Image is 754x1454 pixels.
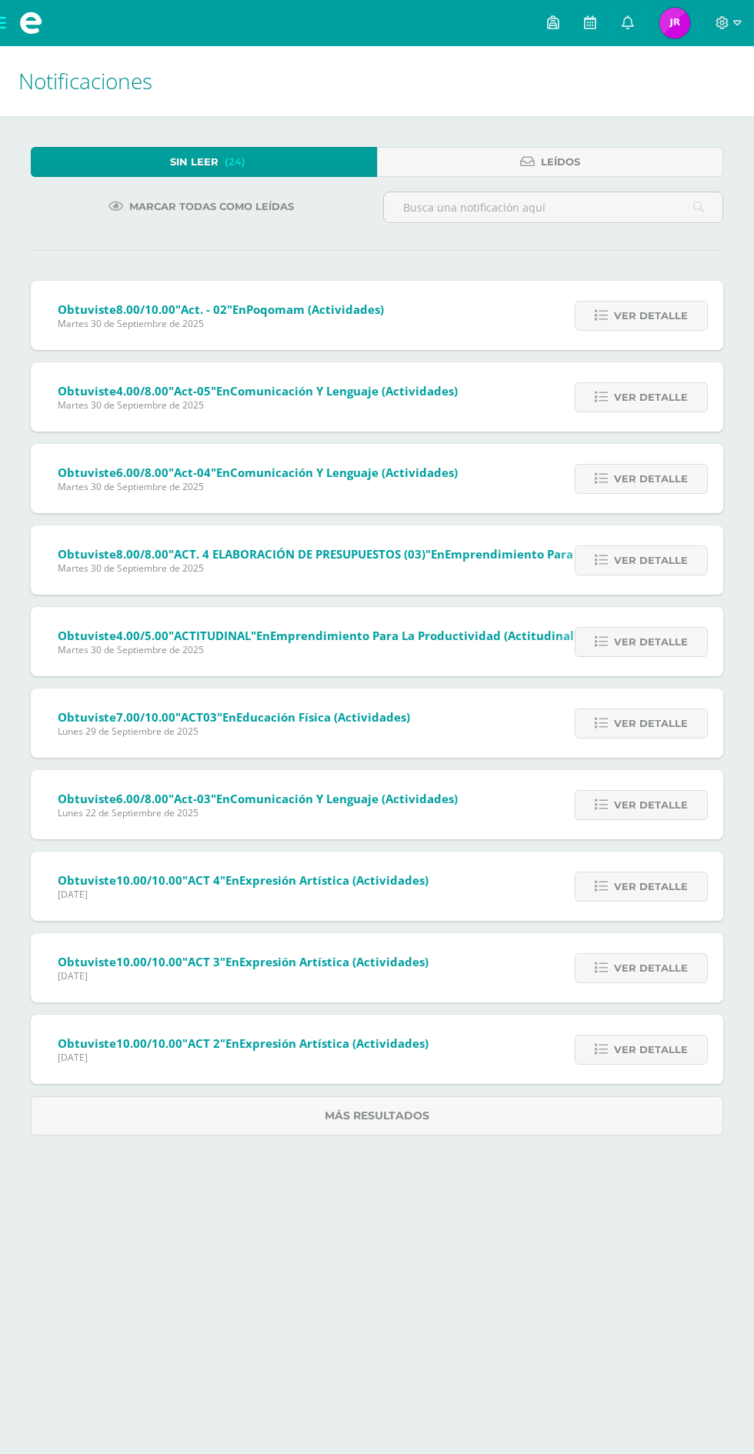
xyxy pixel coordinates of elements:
[246,302,384,317] span: Poqomam (Actividades)
[270,628,578,643] span: Emprendimiento para la Productividad (Actitudinal)
[58,465,458,480] span: Obtuviste en
[58,969,429,982] span: [DATE]
[377,147,723,177] a: Leídos
[58,302,384,317] span: Obtuviste en
[182,954,225,969] span: "ACT 3"
[239,872,429,888] span: Expresión Artística (Actividades)
[225,148,245,176] span: (24)
[58,643,578,656] span: Martes 30 de Septiembre de 2025
[230,465,458,480] span: Comunicación y Lenguaje (Actividades)
[168,791,216,806] span: "Act-03"
[614,954,688,982] span: Ver detalle
[58,1051,429,1064] span: [DATE]
[614,628,688,656] span: Ver detalle
[58,1035,429,1051] span: Obtuviste en
[541,148,580,176] span: Leídos
[116,709,175,725] span: 7.00/10.00
[614,383,688,412] span: Ver detalle
[614,546,688,575] span: Ver detalle
[58,806,458,819] span: Lunes 22 de Septiembre de 2025
[116,383,168,399] span: 4.00/8.00
[168,628,256,643] span: "ACTITUDINAL"
[116,302,175,317] span: 8.00/10.00
[614,302,688,330] span: Ver detalle
[116,791,168,806] span: 6.00/8.00
[614,791,688,819] span: Ver detalle
[239,1035,429,1051] span: Expresión Artística (Actividades)
[129,192,294,221] span: Marcar todas como leídas
[116,872,182,888] span: 10.00/10.00
[230,791,458,806] span: Comunicación y Lenguaje (Actividades)
[58,791,458,806] span: Obtuviste en
[58,872,429,888] span: Obtuviste en
[175,302,232,317] span: "Act. - 02"
[58,888,429,901] span: [DATE]
[236,709,410,725] span: Educación Física (Actividades)
[58,954,429,969] span: Obtuviste en
[89,192,313,222] a: Marcar todas como leídas
[168,383,216,399] span: "Act-05"
[239,954,429,969] span: Expresión Artística (Actividades)
[614,1035,688,1064] span: Ver detalle
[31,147,377,177] a: Sin leer(24)
[31,1096,723,1136] a: Más resultados
[116,546,168,562] span: 8.00/8.00
[614,872,688,901] span: Ver detalle
[58,399,458,412] span: Martes 30 de Septiembre de 2025
[182,1035,225,1051] span: "ACT 2"
[116,954,182,969] span: 10.00/10.00
[659,8,690,38] img: 6ec1ed31e6b3712e5a74d6bc00125dac.png
[116,465,168,480] span: 6.00/8.00
[182,872,225,888] span: "ACT 4"
[116,1035,182,1051] span: 10.00/10.00
[384,192,722,222] input: Busca una notificación aquí
[168,465,216,480] span: "Act-04"
[230,383,458,399] span: Comunicación y Lenguaje (Actividades)
[58,725,410,738] span: Lunes 29 de Septiembre de 2025
[614,465,688,493] span: Ver detalle
[116,628,168,643] span: 4.00/5.00
[175,709,222,725] span: "ACT03"
[614,709,688,738] span: Ver detalle
[58,480,458,493] span: Martes 30 de Septiembre de 2025
[170,148,219,176] span: Sin leer
[58,709,410,725] span: Obtuviste en
[58,383,458,399] span: Obtuviste en
[18,66,152,95] span: Notificaciones
[58,317,384,330] span: Martes 30 de Septiembre de 2025
[58,628,578,643] span: Obtuviste en
[168,546,431,562] span: "ACT. 4 ELABORACIÓN DE PRESUPUESTOS (03)"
